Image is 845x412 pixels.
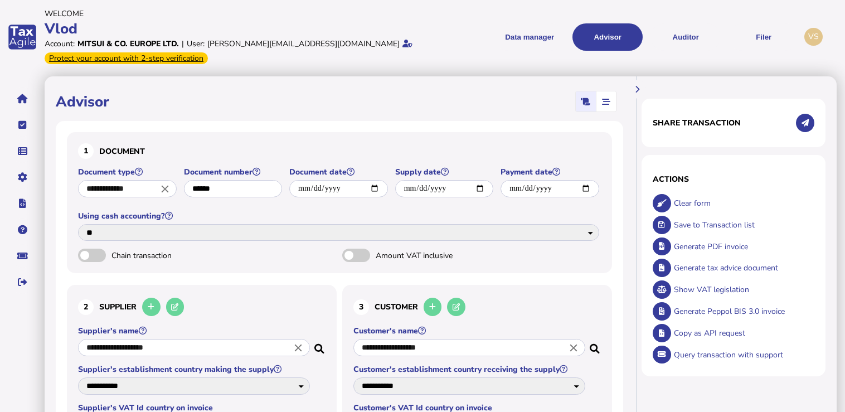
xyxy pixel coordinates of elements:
i: Close [292,341,304,353]
label: Using cash accounting? [78,211,601,221]
button: Shows a dropdown of Data manager options [494,23,565,51]
div: | [182,38,184,49]
button: Data manager [11,139,34,163]
div: Welcome [45,8,419,19]
div: Mitsui & Co. Europe Ltd. [77,38,179,49]
label: Supplier's establishment country making the supply [78,364,312,375]
div: Vlod [45,19,419,38]
label: Customer's establishment country receiving the supply [353,364,587,375]
button: Home [11,87,34,110]
span: Amount VAT inclusive [376,250,493,261]
i: Close [159,182,171,195]
button: Sign out [11,270,34,294]
h3: Supplier [78,296,326,318]
button: Show VAT legislation [653,280,671,299]
button: Share transaction [796,114,814,132]
i: Search for a dummy customer [590,341,601,350]
button: Manage settings [11,166,34,189]
button: Raise a support ticket [11,244,34,268]
button: Edit selected customer in the database [447,298,465,316]
div: Profile settings [804,28,823,46]
div: Generate PDF invoice [671,236,814,258]
button: Copy data as API request body to clipboard [653,324,671,342]
label: Payment date [501,167,601,177]
h1: Advisor [56,92,109,112]
div: Generate tax advice document [671,257,814,279]
i: Data manager [18,151,27,152]
label: Document type [78,167,178,177]
div: 3 [353,299,369,315]
app-field: Select a document type [78,167,178,205]
label: Document number [184,167,284,177]
button: Clear form data from invoice panel [653,194,671,212]
button: Shows a dropdown of VAT Advisor options [572,23,643,51]
div: Save to Transaction list [671,214,814,236]
div: Generate Peppol BIS 3.0 invoice [671,300,814,322]
button: Developer hub links [11,192,34,215]
button: Help pages [11,218,34,241]
div: Show VAT legislation [671,279,814,300]
h1: Share transaction [653,118,741,128]
div: User: [187,38,205,49]
button: Add a new supplier to the database [142,298,161,316]
i: Close [567,341,580,353]
i: Email verified [402,40,412,47]
button: Tasks [11,113,34,137]
button: Generate pdf [653,237,671,256]
h1: Actions [653,174,814,185]
menu: navigate products [425,23,799,51]
button: Query transaction with support [653,346,671,364]
button: Add a new customer to the database [424,298,442,316]
h3: Customer [353,296,601,318]
button: Auditor [650,23,721,51]
button: Filer [729,23,799,51]
div: [PERSON_NAME][EMAIL_ADDRESS][DOMAIN_NAME] [207,38,400,49]
span: Chain transaction [111,250,229,261]
button: Generate tax advice document [653,259,671,277]
button: Hide [628,80,646,99]
mat-button-toggle: Stepper view [596,91,616,112]
label: Document date [289,167,390,177]
div: Account: [45,38,75,49]
h3: Document [78,143,601,159]
button: Save transaction [653,216,671,234]
div: From Oct 1, 2025, 2-step verification will be required to login. Set it up now... [45,52,208,64]
button: Edit selected supplier in the database [166,298,184,316]
label: Supply date [395,167,496,177]
mat-button-toggle: Classic scrolling page view [576,91,596,112]
label: Customer's name [353,326,587,336]
div: Clear form [671,192,814,214]
i: Search for a dummy seller [314,341,326,350]
div: Query transaction with support [671,344,814,366]
div: 2 [78,299,94,315]
div: 1 [78,143,94,159]
label: Supplier's name [78,326,312,336]
div: Copy as API request [671,322,814,344]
